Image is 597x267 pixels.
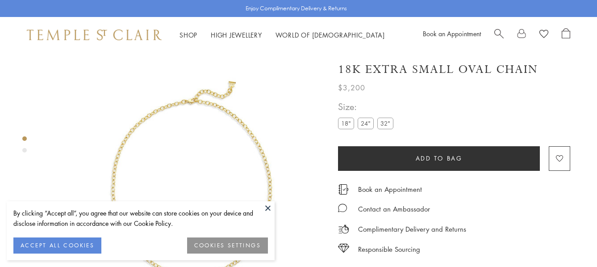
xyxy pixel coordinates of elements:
img: MessageIcon-01_2.svg [338,203,347,212]
span: $3,200 [338,82,365,93]
label: 32" [377,118,393,129]
nav: Main navigation [180,30,385,41]
label: 18" [338,118,354,129]
a: View Wishlist [539,28,548,42]
label: 24" [358,118,374,129]
button: ACCEPT ALL COOKIES [13,237,101,254]
div: Contact an Ambassador [358,203,430,215]
div: Product gallery navigation [22,134,27,160]
img: icon_appointment.svg [338,184,349,195]
div: By clicking “Accept all”, you agree that our website can store cookies on your device and disclos... [13,208,268,229]
h1: 18K Extra Small Oval Chain [338,62,538,77]
span: Add to bag [416,153,463,163]
img: icon_sourcing.svg [338,244,349,253]
a: Book an Appointment [423,29,481,38]
a: ShopShop [180,30,197,39]
button: Add to bag [338,146,540,171]
img: Temple St. Clair [27,30,162,40]
p: Enjoy Complimentary Delivery & Returns [246,4,347,13]
a: Open Shopping Bag [562,28,570,42]
a: Search [494,28,504,42]
span: Size: [338,99,397,114]
p: Complimentary Delivery and Returns [358,224,466,235]
a: Book an Appointment [358,184,422,194]
iframe: Gorgias live chat messenger [552,225,588,258]
a: World of [DEMOGRAPHIC_DATA]World of [DEMOGRAPHIC_DATA] [276,30,385,39]
img: icon_delivery.svg [338,224,349,235]
button: COOKIES SETTINGS [187,237,268,254]
div: Responsible Sourcing [358,244,420,255]
a: High JewelleryHigh Jewellery [211,30,262,39]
